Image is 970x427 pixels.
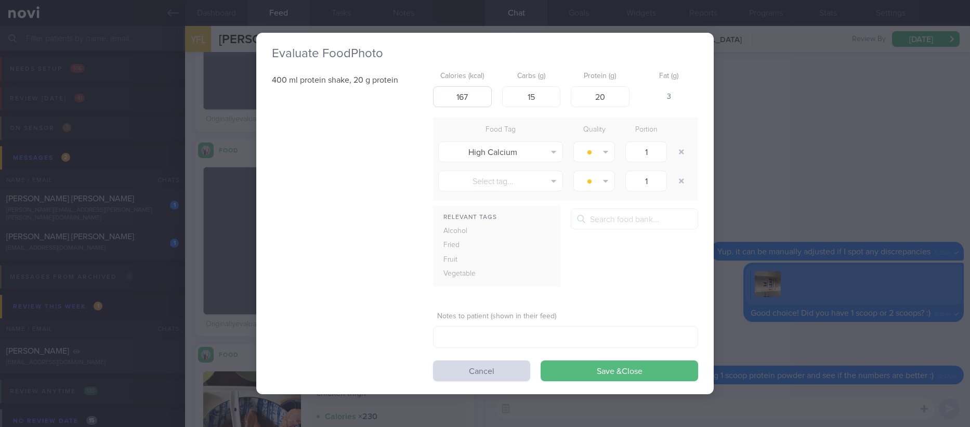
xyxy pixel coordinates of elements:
[433,224,500,239] div: Alcohol
[433,360,530,381] button: Cancel
[433,86,492,107] input: 250
[272,46,698,61] h2: Evaluate Food Photo
[620,123,672,137] div: Portion
[568,123,620,137] div: Quality
[433,267,500,281] div: Vegetable
[433,238,500,253] div: Fried
[433,123,568,137] div: Food Tag
[575,72,625,81] label: Protein (g)
[640,86,699,108] div: 3
[433,211,560,224] div: Relevant Tags
[438,141,563,162] button: High Calcium
[625,171,667,191] input: 1.0
[437,72,488,81] label: Calories (kcal)
[541,360,698,381] button: Save &Close
[506,72,557,81] label: Carbs (g)
[272,75,423,85] p: 400 ml protein shake, 20 g protein
[437,312,694,321] label: Notes to patient (shown in their feed)
[571,209,698,229] input: Search food bank...
[644,72,694,81] label: Fat (g)
[571,86,630,107] input: 9
[433,253,500,267] div: Fruit
[502,86,561,107] input: 33
[625,141,667,162] input: 1.0
[438,171,563,191] button: Select tag...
